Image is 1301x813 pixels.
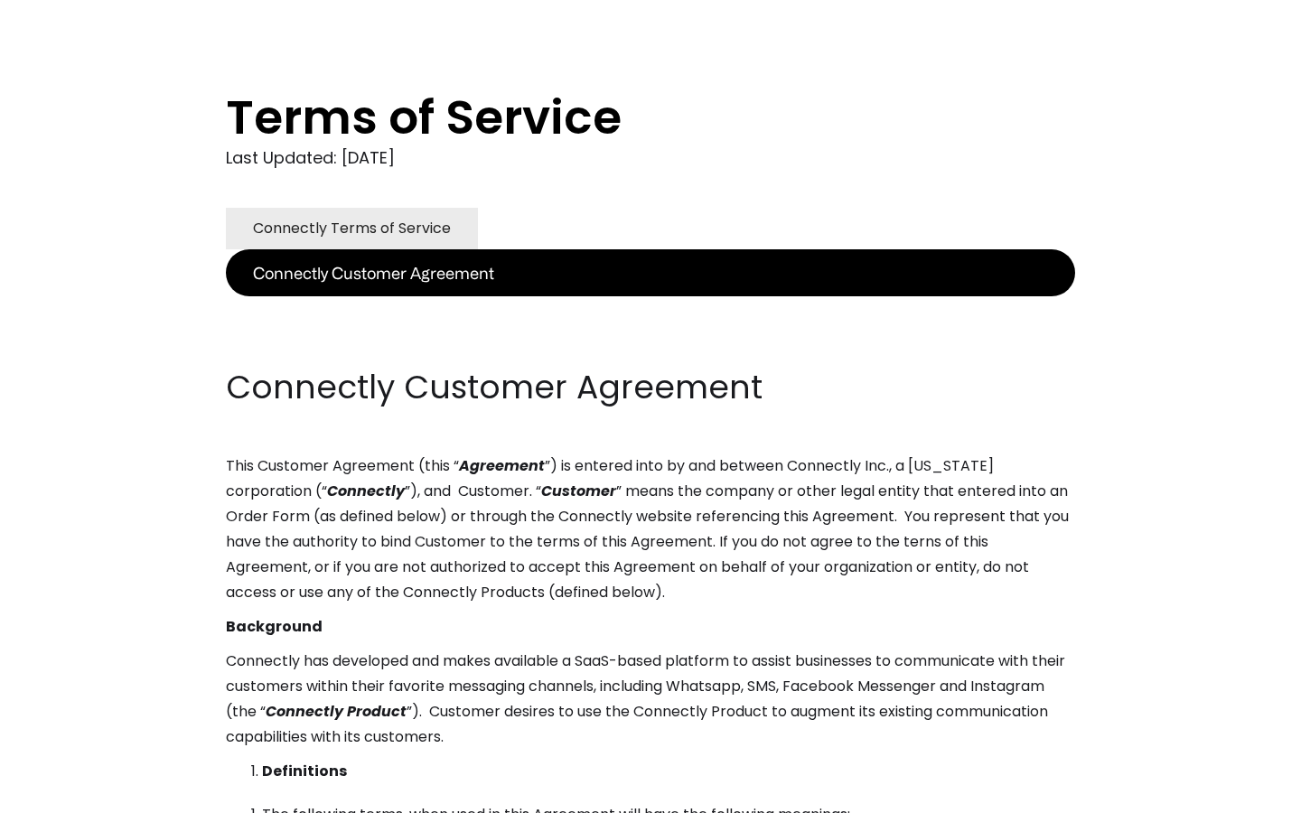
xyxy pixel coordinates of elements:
[253,216,451,241] div: Connectly Terms of Service
[327,481,405,501] em: Connectly
[262,761,347,781] strong: Definitions
[18,780,108,807] aside: Language selected: English
[226,649,1075,750] p: Connectly has developed and makes available a SaaS-based platform to assist businesses to communi...
[226,331,1075,356] p: ‍
[226,365,1075,410] h2: Connectly Customer Agreement
[226,453,1075,605] p: This Customer Agreement (this “ ”) is entered into by and between Connectly Inc., a [US_STATE] co...
[253,260,494,285] div: Connectly Customer Agreement
[459,455,545,476] em: Agreement
[226,145,1075,172] div: Last Updated: [DATE]
[266,701,407,722] em: Connectly Product
[36,781,108,807] ul: Language list
[541,481,616,501] em: Customer
[226,616,323,637] strong: Background
[226,90,1003,145] h1: Terms of Service
[226,296,1075,322] p: ‍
